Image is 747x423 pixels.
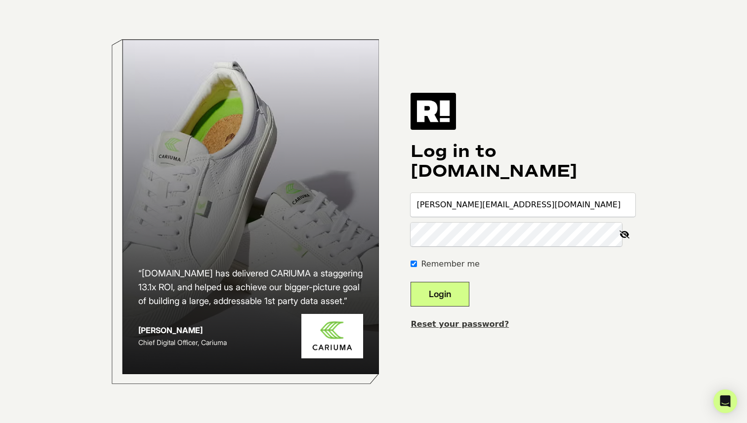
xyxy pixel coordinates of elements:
[411,93,456,129] img: Retention.com
[301,314,363,359] img: Cariuma
[138,267,364,308] h2: “[DOMAIN_NAME] has delivered CARIUMA a staggering 13.1x ROI, and helped us achieve our bigger-pic...
[411,282,469,307] button: Login
[411,193,635,217] input: Email
[138,325,203,335] strong: [PERSON_NAME]
[411,319,509,329] a: Reset your password?
[421,258,479,270] label: Remember me
[138,338,227,346] span: Chief Digital Officer, Cariuma
[411,142,635,181] h1: Log in to [DOMAIN_NAME]
[713,389,737,413] div: Open Intercom Messenger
